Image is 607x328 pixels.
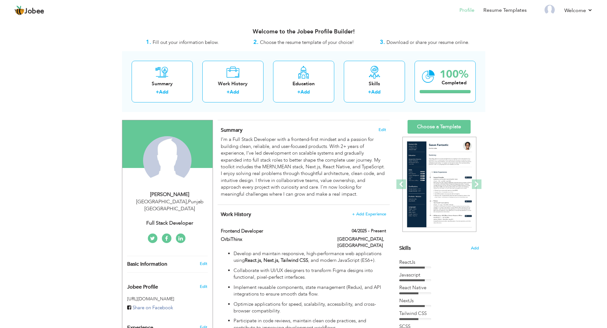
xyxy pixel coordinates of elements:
[200,284,207,290] span: Edit
[399,284,479,291] div: React Native
[127,297,208,301] h5: [URL][DOMAIN_NAME]
[221,236,328,243] label: OrbiThinx
[440,80,468,86] div: Completed
[260,39,354,45] span: Choose the resume template of your choice!
[156,89,159,95] label: +
[127,284,158,290] span: Jobee Profile
[545,5,555,15] img: Profile Img
[137,80,188,87] div: Summary
[234,301,386,315] p: Optimize applications for speed, scalability, accessibility, and cross-browser compatibility.
[352,212,386,216] span: + Add Experience
[278,80,329,87] div: Education
[399,245,411,252] span: Skills
[143,136,191,185] img: Shahzaib Ali
[159,89,168,95] a: Add
[399,259,479,266] div: ReactJs
[221,127,386,133] h4: Adding a summary is a quick and easy way to highlight your experience and interests.
[399,297,479,304] div: NextJs
[146,38,151,46] strong: 1.
[187,198,188,205] span: ,
[221,211,251,218] span: Work History
[483,7,527,14] a: Resume Templates
[234,284,386,298] p: Implement reusable components, state management (Redux), and API integrations to ensure smooth da...
[368,89,371,95] label: +
[221,211,386,218] h4: This helps to show the companies you have worked for.
[127,220,213,227] div: Full Stack Developer
[200,261,207,267] a: Edit
[207,80,258,87] div: Work History
[221,127,242,134] span: Summary
[127,198,213,213] div: [GEOGRAPHIC_DATA] Punjab [GEOGRAPHIC_DATA]
[297,89,300,95] label: +
[387,39,469,45] span: Download or share your resume online.
[471,245,479,251] span: Add
[253,38,258,46] strong: 2.
[230,89,239,95] a: Add
[133,304,173,311] span: Share on Facebook
[25,8,44,15] span: Jobee
[221,228,328,234] label: Frontend Developer
[379,128,386,132] span: Edit
[245,257,308,263] strong: React.js, Next.js, Tailwind CSS
[349,80,400,87] div: Skills
[380,38,385,46] strong: 3.
[14,5,44,16] a: Jobee
[221,136,386,198] div: I’m a Full Stack Developer with a frontend-first mindset and a passion for building clean, reliab...
[399,310,479,317] div: Tailwind CSS
[234,250,386,264] p: Develop and maintain responsive, high-performance web applications using , and modern JavaScript ...
[234,267,386,281] p: Collaborate with UI/UX designers to transform Figma designs into functional, pixel-perfect interf...
[227,89,230,95] label: +
[300,89,310,95] a: Add
[153,39,219,45] span: Fill out your information below.
[408,120,471,134] a: Choose a Template
[127,262,167,267] span: Basic Information
[14,5,25,16] img: jobee.io
[122,277,213,293] div: Enhance your career by creating a custom URL for your Jobee public profile.
[352,228,386,234] label: 04/2025 - Present
[122,29,485,35] h3: Welcome to the Jobee Profile Builder!
[371,89,380,95] a: Add
[564,7,593,14] a: Welcome
[127,191,213,198] div: [PERSON_NAME]
[399,272,479,278] div: Javascript
[337,236,386,249] label: [GEOGRAPHIC_DATA], [GEOGRAPHIC_DATA]
[459,7,474,14] a: Profile
[440,69,468,80] div: 100%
